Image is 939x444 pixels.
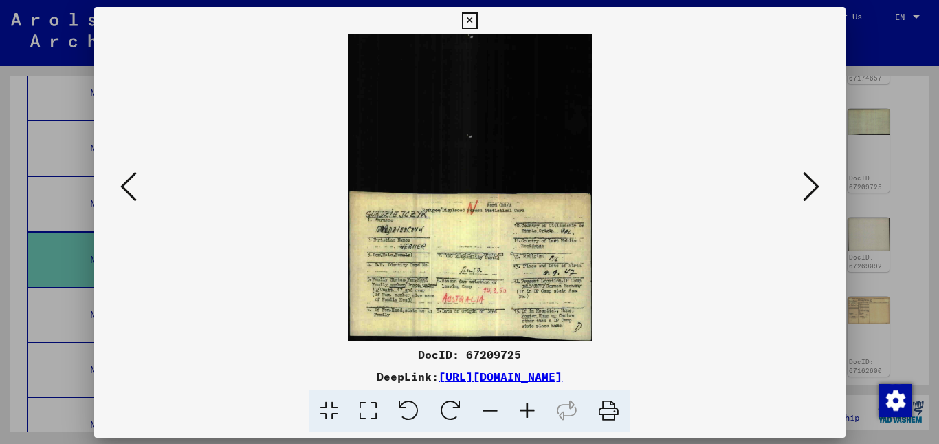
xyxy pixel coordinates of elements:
div: DocID: 67209725 [94,346,846,363]
img: 001.jpg [141,34,799,341]
img: Change consent [879,384,912,417]
div: Change consent [879,383,912,416]
div: DeepLink: [94,368,846,385]
a: [URL][DOMAIN_NAME] [439,370,562,383]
